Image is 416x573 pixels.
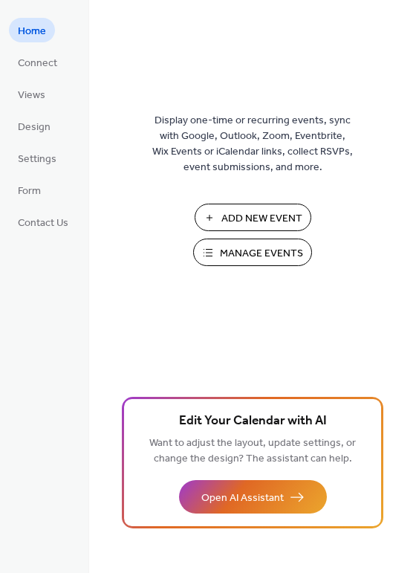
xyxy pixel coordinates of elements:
span: Contact Us [18,216,68,231]
span: Form [18,184,41,199]
a: Home [9,18,55,42]
span: Add New Event [221,211,302,227]
a: Settings [9,146,65,170]
span: Display one-time or recurring events, sync with Google, Outlook, Zoom, Eventbrite, Wix Events or ... [152,113,353,175]
button: Open AI Assistant [179,480,327,514]
a: Contact Us [9,210,77,234]
span: Want to adjust the layout, update settings, or change the design? The assistant can help. [149,433,356,469]
a: Form [9,178,50,202]
a: Design [9,114,59,138]
span: Manage Events [220,246,303,262]
a: Views [9,82,54,106]
button: Add New Event [195,204,311,231]
a: Connect [9,50,66,74]
span: Home [18,24,46,39]
span: Open AI Assistant [201,491,284,506]
button: Manage Events [193,239,312,266]
span: Connect [18,56,57,71]
span: Views [18,88,45,103]
span: Edit Your Calendar with AI [179,411,327,432]
span: Settings [18,152,56,167]
span: Design [18,120,51,135]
